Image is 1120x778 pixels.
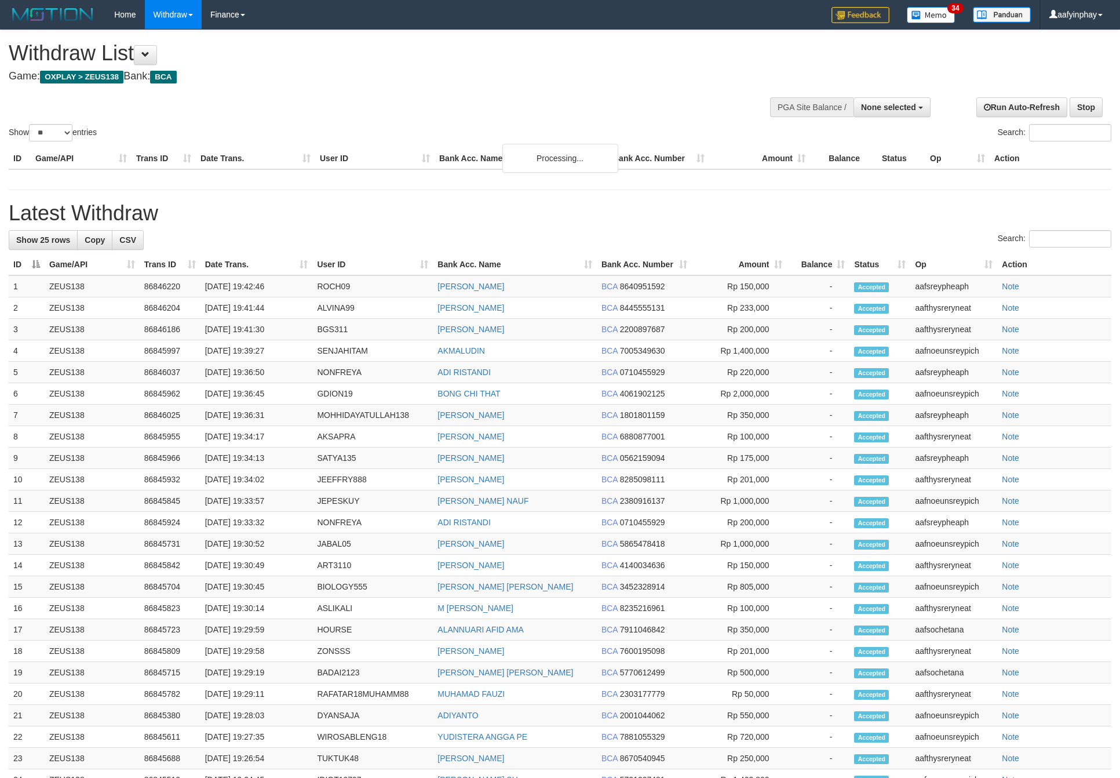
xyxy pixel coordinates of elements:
[45,275,140,297] td: ZEUS138
[692,319,787,340] td: Rp 200,000
[200,362,313,383] td: [DATE] 19:36:50
[1002,604,1019,613] a: Note
[437,389,500,398] a: BONG CHI THAT
[597,254,692,275] th: Bank Acc. Number: activate to sort column ascending
[1002,561,1019,570] a: Note
[787,297,850,319] td: -
[140,469,200,490] td: 86845932
[45,297,140,319] td: ZEUS138
[312,362,433,383] td: NONFREYA
[45,512,140,533] td: ZEUS138
[437,732,527,741] a: YUDISTERA ANGGA PE
[9,340,45,362] td: 4
[1002,325,1019,334] a: Note
[1002,539,1019,548] a: Note
[45,469,140,490] td: ZEUS138
[9,405,45,426] td: 7
[601,518,618,527] span: BCA
[787,340,850,362] td: -
[601,475,618,484] span: BCA
[601,496,618,506] span: BCA
[9,148,31,169] th: ID
[312,555,433,576] td: ART3110
[1002,410,1019,420] a: Note
[601,539,618,548] span: BCA
[312,297,433,319] td: ALVINA99
[854,282,889,292] span: Accepted
[45,405,140,426] td: ZEUS138
[854,497,889,507] span: Accepted
[620,303,665,312] span: Copy 8445555131 to clipboard
[9,662,45,684] td: 19
[312,448,433,469] td: SATYA135
[200,641,313,662] td: [DATE] 19:29:58
[437,303,504,312] a: [PERSON_NAME]
[140,641,200,662] td: 86845809
[437,346,485,355] a: AKMALUDIN
[787,362,850,383] td: -
[692,254,787,275] th: Amount: activate to sort column ascending
[31,148,132,169] th: Game/API
[1002,646,1019,656] a: Note
[45,448,140,469] td: ZEUS138
[854,540,889,550] span: Accepted
[9,533,45,555] td: 13
[200,576,313,598] td: [DATE] 19:30:45
[849,254,910,275] th: Status: activate to sort column ascending
[1002,453,1019,463] a: Note
[1002,303,1019,312] a: Note
[787,490,850,512] td: -
[435,148,608,169] th: Bank Acc. Name
[620,325,665,334] span: Copy 2200897687 to clipboard
[910,254,997,275] th: Op: activate to sort column ascending
[140,426,200,448] td: 86845955
[45,533,140,555] td: ZEUS138
[861,103,916,112] span: None selected
[620,496,665,506] span: Copy 2380916137 to clipboard
[1002,689,1019,699] a: Note
[200,340,313,362] td: [DATE] 19:39:27
[200,598,313,619] td: [DATE] 19:30:14
[910,490,997,512] td: aafnoeunsreypich
[132,148,196,169] th: Trans ID
[925,148,990,169] th: Op
[854,325,889,335] span: Accepted
[312,576,433,598] td: BIOLOGY555
[601,368,618,377] span: BCA
[437,410,504,420] a: [PERSON_NAME]
[601,604,618,613] span: BCA
[9,469,45,490] td: 10
[1002,346,1019,355] a: Note
[601,582,618,591] span: BCA
[620,539,665,548] span: Copy 5865478418 to clipboard
[200,275,313,297] td: [DATE] 19:42:46
[9,512,45,533] td: 12
[787,383,850,405] td: -
[312,641,433,662] td: ZONSSS
[312,490,433,512] td: JEPESKUY
[692,641,787,662] td: Rp 201,000
[910,555,997,576] td: aafthysreryneat
[692,340,787,362] td: Rp 1,400,000
[787,641,850,662] td: -
[312,340,433,362] td: SENJAHITAM
[910,426,997,448] td: aafthysreryneat
[910,598,997,619] td: aafthysreryneat
[620,282,665,291] span: Copy 8640951592 to clipboard
[437,539,504,548] a: [PERSON_NAME]
[910,576,997,598] td: aafnoeunsreypich
[620,368,665,377] span: Copy 0710455929 to clipboard
[831,7,889,23] img: Feedback.jpg
[854,304,889,314] span: Accepted
[437,582,573,591] a: [PERSON_NAME] [PERSON_NAME]
[45,598,140,619] td: ZEUS138
[854,454,889,464] span: Accepted
[620,346,665,355] span: Copy 7005349630 to clipboard
[140,619,200,641] td: 86845723
[40,71,123,83] span: OXPLAY > ZEUS138
[1002,582,1019,591] a: Note
[9,202,1111,225] h1: Latest Withdraw
[9,297,45,319] td: 2
[9,598,45,619] td: 16
[45,426,140,448] td: ZEUS138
